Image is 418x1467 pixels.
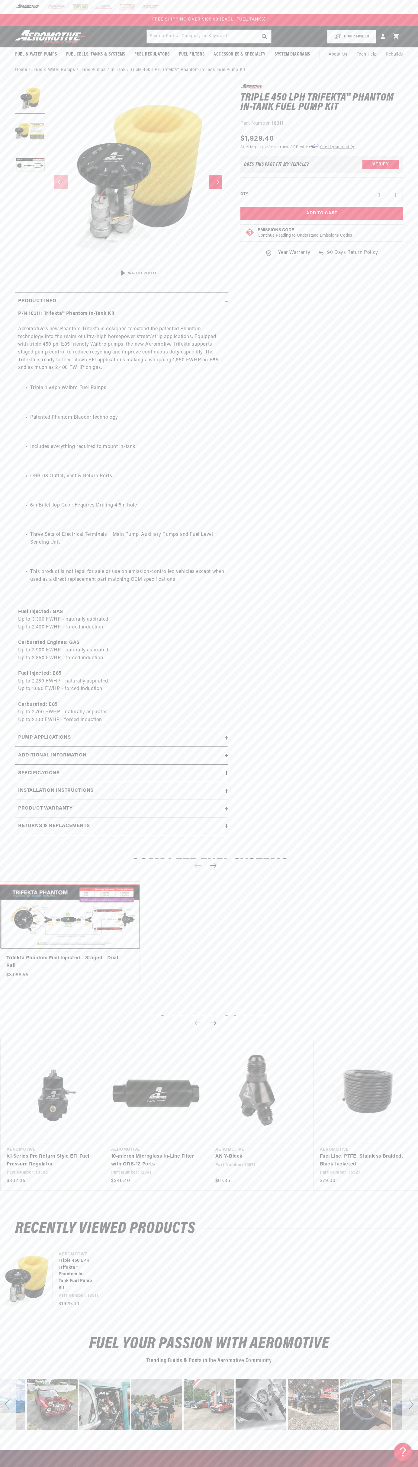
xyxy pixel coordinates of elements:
summary: Fuel & Water Pumps [11,47,62,62]
div: image number 34 [236,1379,286,1430]
span: Affirm [309,144,319,149]
button: Previous slide [191,859,204,872]
summary: Pump Applications [15,729,228,746]
h2: Product Info [18,297,56,305]
input: Search by Part Number, Category or Keyword [147,30,272,43]
div: Photo from a Shopper [131,1379,182,1430]
strong: Emissions Code [258,228,294,232]
img: Emissions code [245,228,255,237]
button: Previous slide [191,1016,204,1030]
div: Photo from a Shopper [236,1379,286,1430]
summary: Returns & replacements [15,817,228,835]
div: Photo from a Shopper [184,1379,234,1430]
h2: Specifications [18,769,59,777]
a: Fuel Pumps [82,67,106,73]
div: image number 33 [184,1379,234,1430]
h2: You may also like [15,1015,403,1030]
h2: Returns & replacements [18,822,90,830]
a: Fuel & Water Pumps [34,67,75,73]
summary: Additional information [15,747,228,764]
label: QTY [240,192,248,197]
h2: Pump Applications [18,734,71,742]
button: Slide left [54,175,68,189]
div: image number 31 [79,1379,130,1430]
span: Trending Builds & Posts in the Aeromotive Community [146,1358,272,1364]
a: 90 Days Return Policy [317,249,378,263]
span: About Us [329,52,348,57]
summary: Tech Help [352,47,381,62]
li: In-Tank [111,67,130,73]
a: Triple 450 LPH Trifekta™ Phantom In-Tank Fuel Pump Kit [59,1258,93,1291]
a: AN Y-Block [215,1153,302,1161]
img: Aeromotive [13,30,88,44]
span: 1 Year Warranty [275,249,310,257]
h1: Triple 450 LPH Trifekta™ Phantom In-Tank Fuel Pump Kit [240,93,403,112]
a: Home [15,67,27,73]
summary: Product warranty [15,800,228,817]
li: Patented Phantom Bladder technology [30,414,225,422]
h2: Complete Fuel Systems [15,858,403,872]
summary: Accessories & Specialty [209,47,270,62]
summary: Product Info [15,292,228,310]
button: Next slide [206,1016,220,1030]
a: 10-micron Microglass In-Line Filter with ORB-12 Ports [111,1153,198,1168]
span: Fuel Cells, Tanks & Systems [66,51,125,58]
div: Next [402,1379,418,1430]
div: Part Number: [240,120,403,128]
a: X1 Series Pro Return Style EFI Fuel Pressure Regulator [7,1153,93,1168]
span: $1,929.40 [240,133,274,144]
li: This product is not legal for sale or use on emission-controlled vehicles except when used as a d... [30,568,225,583]
a: See if you qualify - Learn more about Affirm Financing (opens in modal) [320,145,354,149]
h2: Recently Viewed Products [15,1222,403,1236]
li: ORB-08 Outlet, Vent & Return Ports [30,472,225,480]
strong: P/N 18311: Trifekta™ Phantom In-Tank Kit [18,311,115,316]
li: Triple 450 LPH Trifekta™ Phantom In-Tank Fuel Pump Kit [130,67,245,73]
strong: Fuel Injected: E85 [18,671,62,676]
strong: Carbureted: E85 [18,702,58,707]
div: image number 36 [340,1379,391,1430]
li: 6in Billet Top Cap : Requires Drilling 4.5in hole [30,502,225,510]
summary: Specifications [15,765,228,782]
span: Tech Help [357,51,377,58]
p: Up to 3,300 FWHP - naturally aspirated Up to 2,400 FWHP - forced induction Up to 3,900 FWHP - nat... [18,593,225,724]
summary: Fuel Filters [174,47,209,62]
div: image number 30 [27,1379,78,1430]
span: $67 [262,145,268,149]
p: Starting at /mo or 0% APR with . [240,144,354,150]
a: Fuel Line, PTFE, Stainless Braided, Black Jacketed [320,1153,406,1168]
div: Photo from a Shopper [340,1379,391,1430]
button: Load image 2 in gallery view [15,117,45,147]
strong: Carbureted Engines: GAS [18,640,80,645]
div: image number 35 [288,1379,339,1430]
button: Load image 1 in gallery view [15,84,45,114]
summary: Installation Instructions [15,782,228,800]
h2: Fuel Your Passion with Aeromotive [15,1337,403,1351]
div: Photo from a Shopper [288,1379,339,1430]
span: Fuel & Water Pumps [15,51,57,58]
span: FREE SHIPPING OVER $109.00 (EXCL. FUEL TANKS) [152,17,266,22]
button: Slide right [209,175,222,189]
h2: Product warranty [18,805,73,813]
li: Three Sets of Electrical Terminals : Main Pump, Auxiliary Pumps and Fuel Level Sending Unit [30,531,225,546]
div: Photo from a Shopper [27,1379,78,1430]
button: Verify [362,160,399,169]
button: search button [258,30,271,43]
span: Rebuilds [386,51,403,58]
summary: Fuel Regulators [130,47,174,62]
div: image number 32 [131,1379,182,1430]
summary: Fuel Cells, Tanks & Systems [62,47,130,62]
li: Triple 450lph Walbro Fuel Pumps [30,384,225,392]
button: Add to Cart [240,207,403,220]
media-gallery: Gallery Viewer [15,84,228,280]
h2: Additional information [18,752,86,759]
summary: System Diagrams [270,47,315,62]
div: Photo from a Shopper [79,1379,130,1430]
nav: breadcrumbs [15,67,403,73]
strong: 18311 [272,121,283,126]
a: About Us [324,47,352,62]
div: Does This part fit My vehicle? [244,162,309,167]
span: Fuel Filters [179,51,204,58]
a: 1 Year Warranty [265,249,310,257]
button: PUMP FINDER [327,30,376,43]
button: Emissions CodeContinue Reading to Understand Emissions Codes [258,228,352,238]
